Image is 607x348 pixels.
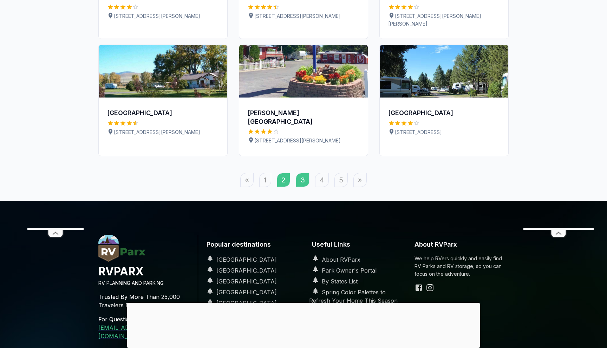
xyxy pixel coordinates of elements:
a: 2 [277,173,290,187]
p: RV PLANNING AND PARKING [98,279,192,287]
a: Spring Color Palettes to Refresh Your Home This Season [309,289,398,304]
a: [GEOGRAPHIC_DATA] [204,278,277,285]
a: Riverfront RV Park[GEOGRAPHIC_DATA]4.5 Stars[STREET_ADDRESS][PERSON_NAME] [98,45,228,156]
img: RVParx.com [98,235,145,262]
a: 1 [259,173,271,187]
h6: About RVParx [415,235,509,255]
a: Park Owner's Portal [309,267,377,274]
h6: Useful Links [309,235,403,255]
p: We help RVers quickly and easily find RV Parks and RV storage, so you can focus on the adventure. [415,255,509,278]
p: [STREET_ADDRESS][PERSON_NAME] [107,128,219,136]
div: [PERSON_NAME][GEOGRAPHIC_DATA] [248,109,359,126]
a: Billings Village RV Park[PERSON_NAME][GEOGRAPHIC_DATA]4 Stars[STREET_ADDRESS][PERSON_NAME] [239,45,368,156]
p: [STREET_ADDRESS][PERSON_NAME] [248,12,359,20]
iframe: Advertisement [27,18,84,228]
h6: Popular destinations [204,235,298,255]
p: [STREET_ADDRESS] [388,128,500,136]
img: Riverfront RV Park [99,45,227,98]
p: [STREET_ADDRESS][PERSON_NAME] [248,137,359,145]
img: Glacier Peaks RV Park [380,45,508,98]
div: [GEOGRAPHIC_DATA] [107,109,219,118]
a: » [353,173,367,187]
a: [EMAIL_ADDRESS][DOMAIN_NAME] [98,324,151,340]
p: [STREET_ADDRESS][PERSON_NAME][PERSON_NAME] [388,12,500,28]
a: About RVParx [309,256,360,263]
a: RVParx.comRVPARXRV PLANNING AND PARKING [98,256,192,287]
a: [GEOGRAPHIC_DATA] [204,267,277,274]
a: Glacier Peaks RV Park[GEOGRAPHIC_DATA]4 Stars[STREET_ADDRESS] [379,45,509,156]
p: [STREET_ADDRESS][PERSON_NAME] [107,12,219,20]
p: For Questions, Contact us [98,315,192,323]
a: [GEOGRAPHIC_DATA] [204,300,277,307]
h4: RVPARX [98,264,192,279]
a: [GEOGRAPHIC_DATA] [204,289,277,296]
a: « [240,173,254,187]
a: 3 [296,173,309,187]
a: 4 [315,173,329,187]
a: 5 [334,173,348,187]
a: [GEOGRAPHIC_DATA] [204,256,277,263]
p: Trusted By More Than 25,000 Travelers Every Year [98,287,192,315]
a: By States List [309,278,358,285]
iframe: Advertisement [523,18,594,228]
iframe: Advertisement [127,303,480,346]
img: Billings Village RV Park [239,45,368,98]
div: [GEOGRAPHIC_DATA] [388,109,500,118]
